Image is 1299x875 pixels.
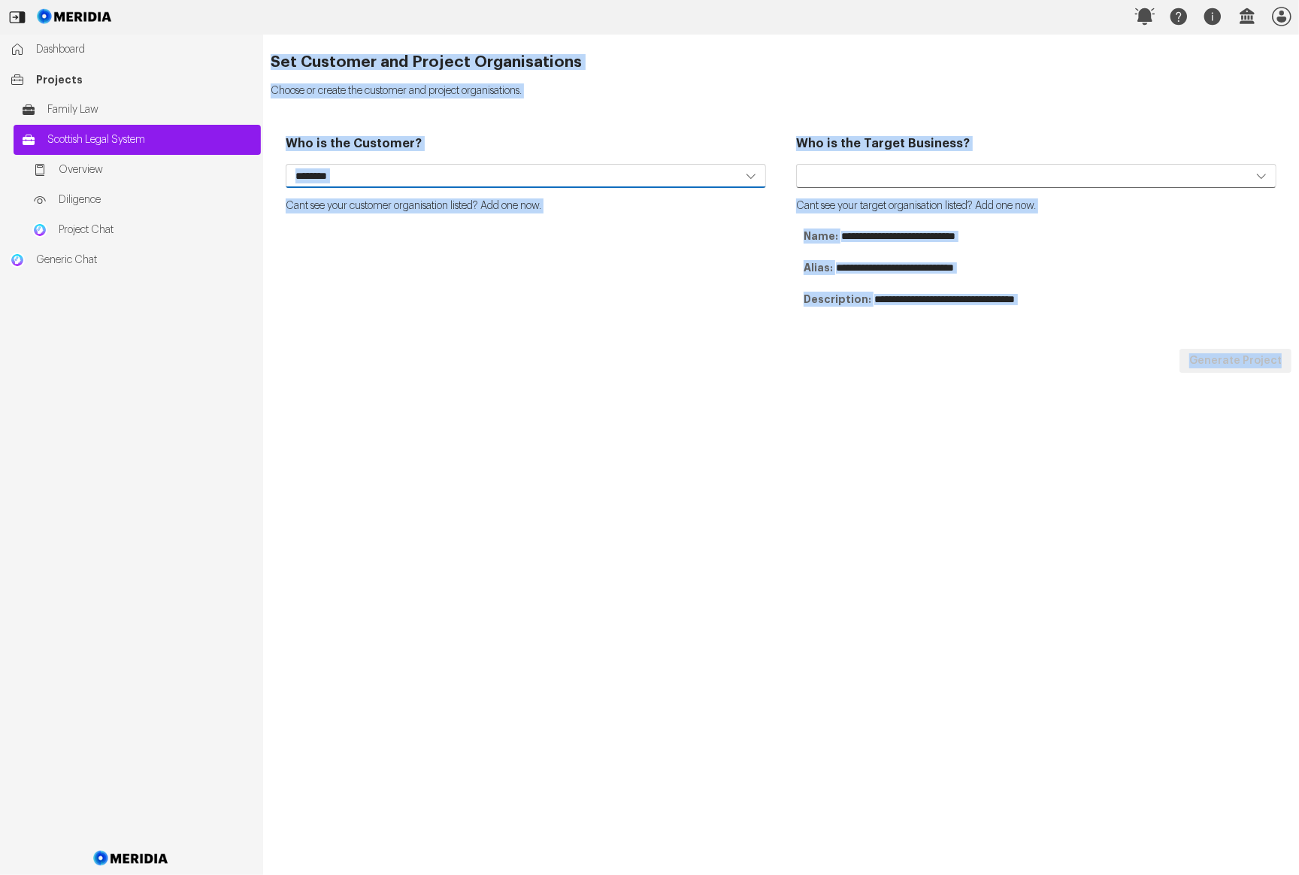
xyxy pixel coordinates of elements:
p: Cant see your target organisation listed? Add one now. [796,198,1276,213]
p: Choose or create the customer and project organisations. [271,83,1291,98]
h3: Who is the Customer? [286,136,766,151]
img: Generic Chat [10,253,25,268]
span: Family Law [47,102,253,117]
span: Generic Chat [36,253,253,268]
h3: Who is the Target Business? [796,136,1276,151]
a: Overview [25,155,261,185]
strong: Name: [804,229,838,244]
a: Family Law [14,95,261,125]
p: Cant see your customer organisation listed? Add one now. [286,198,766,213]
span: Projects [36,72,253,87]
img: Project Chat [32,223,47,238]
h2: Set Customer and Project Organisations [271,55,1291,70]
strong: Alias: [804,260,833,275]
a: Dashboard [2,35,261,65]
img: Meridia Logo [91,842,171,875]
a: Project ChatProject Chat [25,215,261,245]
a: Diligence [25,185,261,215]
span: Dashboard [36,42,253,57]
strong: Description: [804,292,871,307]
a: Scottish Legal System [14,125,261,155]
a: Projects [2,65,261,95]
span: Diligence [59,192,253,207]
button: Generate Project [1179,349,1291,373]
span: Overview [59,162,253,177]
a: Generic ChatGeneric Chat [2,245,261,275]
span: Project Chat [59,223,253,238]
span: Scottish Legal System [47,132,253,147]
